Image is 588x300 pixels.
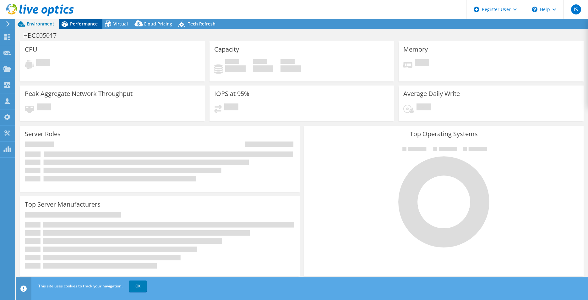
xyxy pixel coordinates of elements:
[20,32,66,39] h1: HBCC05017
[571,4,581,14] span: IS
[253,59,267,65] span: Free
[309,131,579,137] h3: Top Operating Systems
[129,281,147,292] a: OK
[25,90,133,97] h3: Peak Aggregate Network Throughput
[25,46,37,53] h3: CPU
[25,201,101,208] h3: Top Server Manufacturers
[214,90,249,97] h3: IOPS at 95%
[416,103,431,112] span: Pending
[188,21,215,27] span: Tech Refresh
[415,59,429,68] span: Pending
[25,131,61,137] h3: Server Roles
[27,21,54,27] span: Environment
[403,46,428,53] h3: Memory
[36,59,50,68] span: Pending
[225,59,239,65] span: Used
[280,59,295,65] span: Total
[37,103,51,112] span: Pending
[280,65,301,72] h4: 0 GiB
[532,7,537,12] svg: \n
[113,21,128,27] span: Virtual
[214,46,239,53] h3: Capacity
[70,21,98,27] span: Performance
[144,21,172,27] span: Cloud Pricing
[403,90,460,97] h3: Average Daily Write
[38,283,122,289] span: This site uses cookies to track your navigation.
[253,65,273,72] h4: 0 GiB
[225,65,246,72] h4: 0 GiB
[224,103,238,112] span: Pending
